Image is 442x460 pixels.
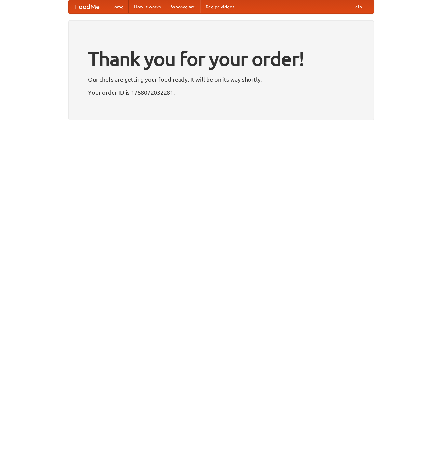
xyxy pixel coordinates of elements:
a: Who we are [166,0,200,13]
a: Help [347,0,367,13]
a: Recipe videos [200,0,239,13]
a: FoodMe [69,0,106,13]
a: How it works [129,0,166,13]
p: Our chefs are getting your food ready. It will be on its way shortly. [88,74,354,84]
a: Home [106,0,129,13]
h1: Thank you for your order! [88,43,354,74]
p: Your order ID is 1758072032281. [88,87,354,97]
